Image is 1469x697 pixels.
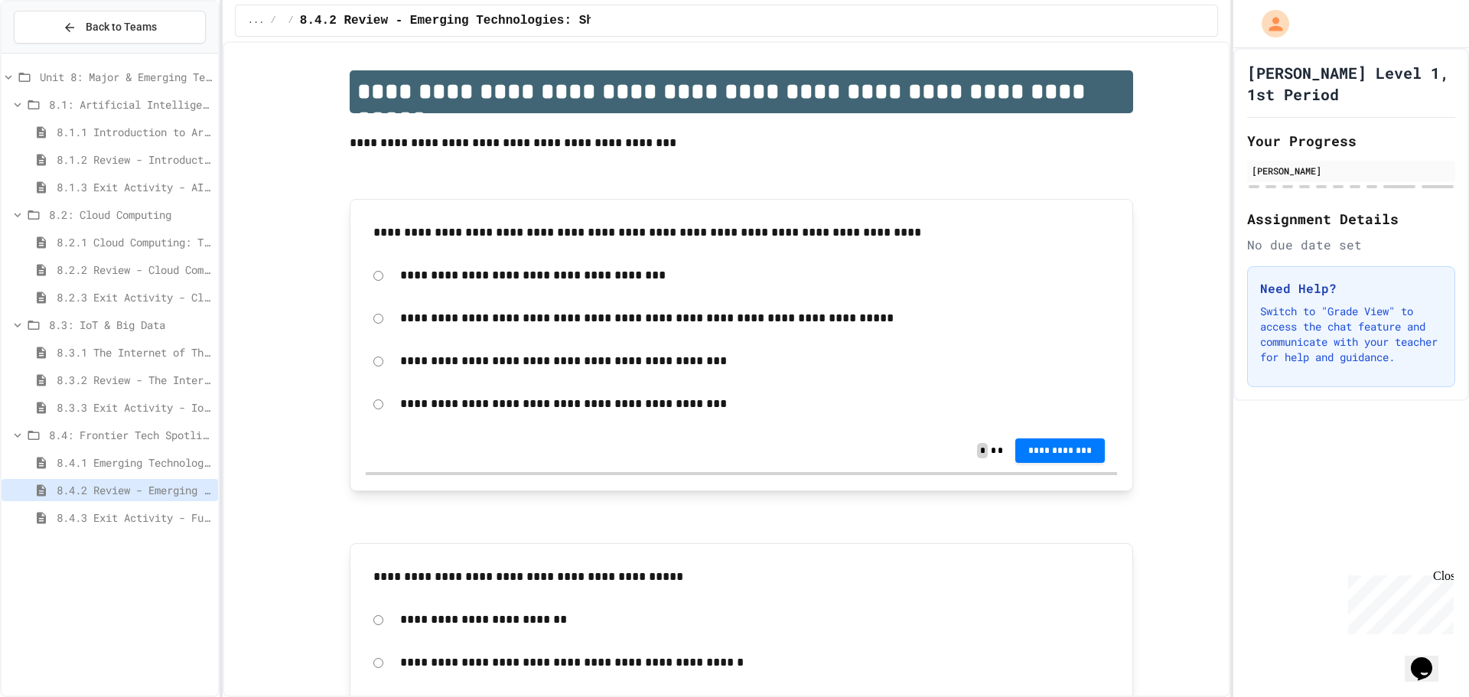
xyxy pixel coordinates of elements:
[49,96,212,112] span: 8.1: Artificial Intelligence Basics
[1247,62,1455,105] h1: [PERSON_NAME] Level 1, 1st Period
[57,289,212,305] span: 8.2.3 Exit Activity - Cloud Service Detective
[57,454,212,471] span: 8.4.1 Emerging Technologies: Shaping Our Digital Future
[49,317,212,333] span: 8.3: IoT & Big Data
[1260,279,1442,298] h3: Need Help?
[1405,636,1454,682] iframe: chat widget
[57,124,212,140] span: 8.1.1 Introduction to Artificial Intelligence
[57,372,212,388] span: 8.3.2 Review - The Internet of Things and Big Data
[57,151,212,168] span: 8.1.2 Review - Introduction to Artificial Intelligence
[1252,164,1451,178] div: [PERSON_NAME]
[6,6,106,97] div: Chat with us now!Close
[300,11,770,30] span: 8.4.2 Review - Emerging Technologies: Shaping Our Digital Future
[40,69,212,85] span: Unit 8: Major & Emerging Technologies
[248,15,265,27] span: ...
[1260,304,1442,365] p: Switch to "Grade View" to access the chat feature and communicate with your teacher for help and ...
[57,482,212,498] span: 8.4.2 Review - Emerging Technologies: Shaping Our Digital Future
[270,15,275,27] span: /
[57,510,212,526] span: 8.4.3 Exit Activity - Future Tech Challenge
[57,234,212,250] span: 8.2.1 Cloud Computing: Transforming the Digital World
[1247,130,1455,151] h2: Your Progress
[57,179,212,195] span: 8.1.3 Exit Activity - AI Detective
[1247,208,1455,230] h2: Assignment Details
[86,19,157,35] span: Back to Teams
[1342,569,1454,634] iframe: chat widget
[57,344,212,360] span: 8.3.1 The Internet of Things and Big Data: Our Connected Digital World
[49,207,212,223] span: 8.2: Cloud Computing
[1246,6,1293,41] div: My Account
[288,15,294,27] span: /
[57,262,212,278] span: 8.2.2 Review - Cloud Computing
[57,399,212,415] span: 8.3.3 Exit Activity - IoT Data Detective Challenge
[14,11,206,44] button: Back to Teams
[49,427,212,443] span: 8.4: Frontier Tech Spotlight
[1247,236,1455,254] div: No due date set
